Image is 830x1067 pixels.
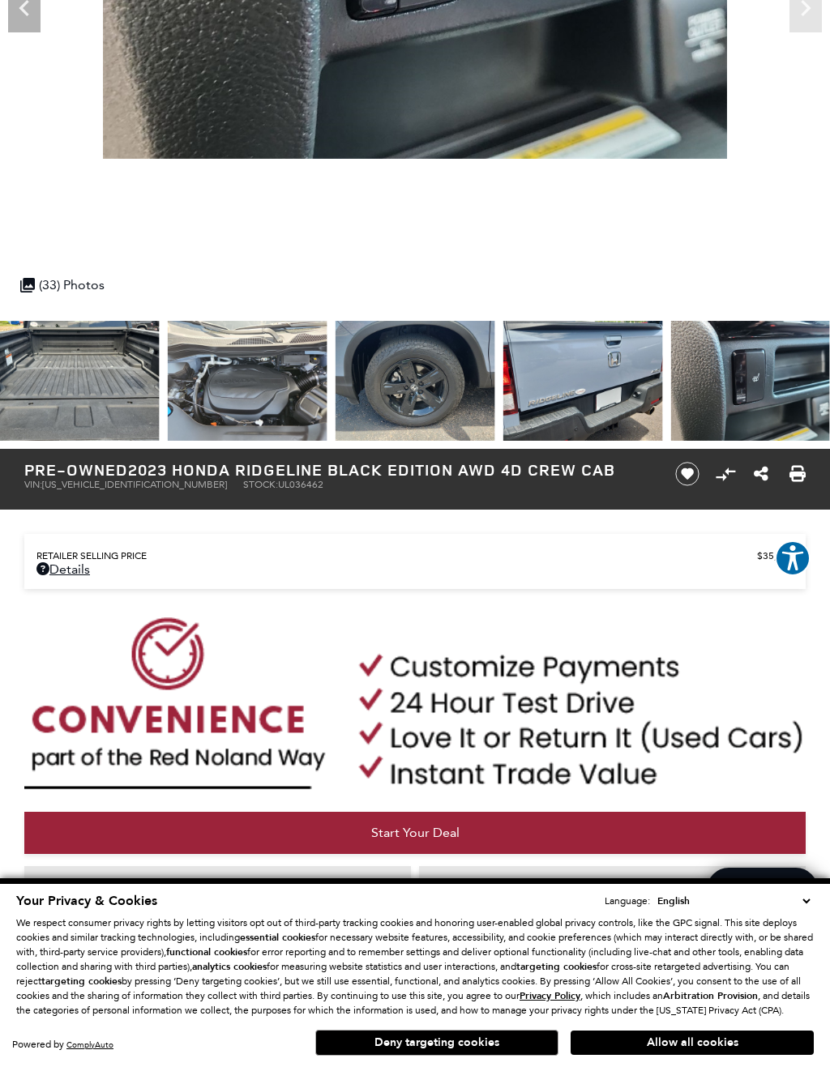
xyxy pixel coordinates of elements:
[653,893,814,909] select: Language Select
[24,459,128,480] strong: Pre-Owned
[336,321,495,441] img: Used 2023 Pacific Pewter Metallic Honda Black Edition image 31
[240,931,315,944] strong: essential cookies
[36,550,757,561] span: Retailer Selling Price
[16,915,814,1018] p: We respect consumer privacy rights by letting visitors opt out of third-party tracking cookies an...
[192,960,267,973] strong: analytics cookies
[775,540,811,579] aside: Accessibility Help Desk
[66,1039,113,1050] a: ComplyAuto
[520,989,580,1002] u: Privacy Policy
[168,321,327,441] img: Used 2023 Pacific Pewter Metallic Honda Black Edition image 30
[12,1039,113,1050] div: Powered by
[419,866,806,908] a: Schedule Test Drive
[12,269,113,301] div: (33) Photos
[757,550,794,561] span: $35,689
[42,479,227,490] span: [US_VEHICLE_IDENTIFICATION_NUMBER]
[605,896,650,906] div: Language:
[24,461,652,479] h1: 2023 Honda Ridgeline Black Edition AWD 4D Crew Cab
[670,461,705,487] button: Save vehicle
[36,561,794,577] a: Details
[516,960,597,973] strong: targeting cookies
[371,825,460,840] span: Start Your Deal
[166,945,247,958] strong: functional cookies
[36,550,794,561] a: Retailer Selling Price $35,689
[713,462,738,486] button: Compare Vehicle
[789,464,806,484] a: Print this Pre-Owned 2023 Honda Ridgeline Black Edition AWD 4D Crew Cab
[278,479,323,490] span: UL036462
[503,321,662,441] img: Used 2023 Pacific Pewter Metallic Honda Black Edition image 32
[571,1031,814,1055] button: Allow all cookies
[670,321,830,441] img: Used 2023 Pacific Pewter Metallic Honda Black Edition image 33
[707,868,818,912] a: Chat Live
[754,464,768,484] a: Share this Pre-Owned 2023 Honda Ridgeline Black Edition AWD 4D Crew Cab
[41,975,122,988] strong: targeting cookies
[243,479,278,490] span: Stock:
[24,479,42,490] span: VIN:
[775,540,811,576] button: Explore your accessibility options
[24,866,411,908] a: Instant Trade Value
[663,989,758,1002] strong: Arbitration Provision
[16,892,157,910] span: Your Privacy & Cookies
[24,812,806,854] a: Start Your Deal
[315,1030,558,1056] button: Deny targeting cookies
